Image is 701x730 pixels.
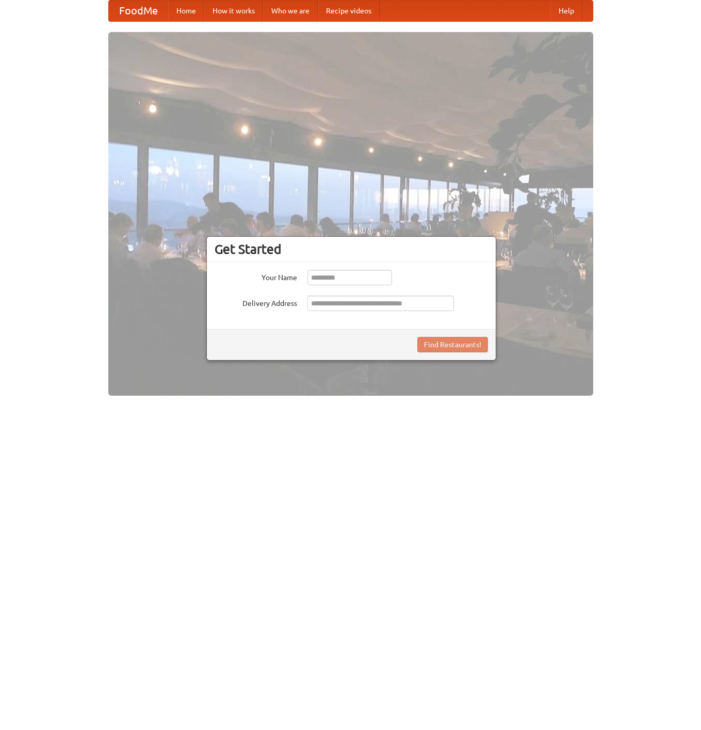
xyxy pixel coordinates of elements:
[550,1,582,21] a: Help
[215,270,297,283] label: Your Name
[263,1,318,21] a: Who we are
[109,1,168,21] a: FoodMe
[204,1,263,21] a: How it works
[215,296,297,309] label: Delivery Address
[318,1,380,21] a: Recipe videos
[215,241,488,257] h3: Get Started
[168,1,204,21] a: Home
[417,337,488,352] button: Find Restaurants!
